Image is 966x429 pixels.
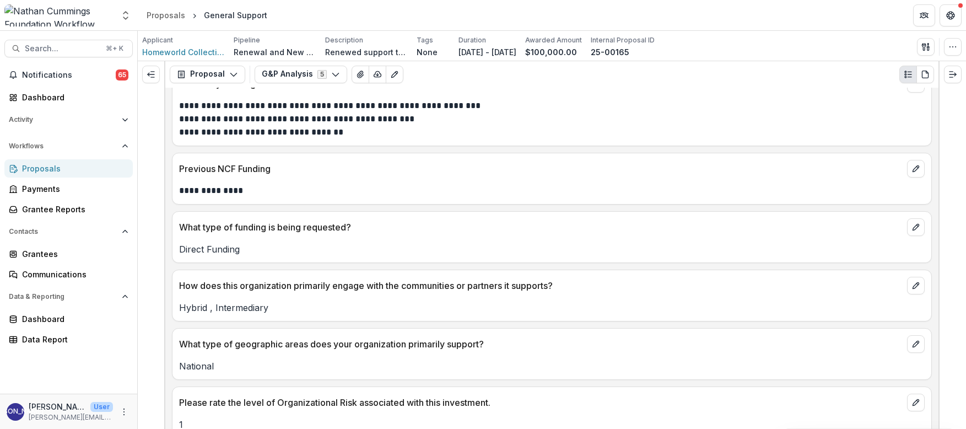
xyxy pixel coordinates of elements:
[4,200,133,218] a: Grantee Reports
[22,183,124,195] div: Payments
[22,269,124,280] div: Communications
[25,44,99,53] span: Search...
[142,46,225,58] a: Homeworld Collective Inc
[907,218,925,236] button: edit
[142,35,173,45] p: Applicant
[591,46,629,58] p: 25-00165
[4,310,133,328] a: Dashboard
[944,66,962,83] button: Expand right
[913,4,935,26] button: Partners
[4,4,114,26] img: Nathan Cummings Foundation Workflow Sandbox logo
[9,293,117,301] span: Data & Reporting
[179,396,903,409] p: Please rate the level of Organizational Risk associated with this investment.
[22,248,124,260] div: Grantees
[525,46,577,58] p: $100,000.00
[179,337,903,351] p: What type of geographic areas does your organization primarily support?
[179,360,925,373] p: National
[29,401,86,412] p: [PERSON_NAME] San [PERSON_NAME]
[4,159,133,178] a: Proposals
[9,142,117,150] span: Workflows
[417,35,433,45] p: Tags
[234,35,260,45] p: Pipeline
[9,116,117,124] span: Activity
[4,66,133,84] button: Notifications65
[907,335,925,353] button: edit
[142,7,190,23] a: Proposals
[179,221,903,234] p: What type of funding is being requested?
[90,402,113,412] p: User
[116,69,128,81] span: 65
[104,42,126,55] div: ⌘ + K
[940,4,962,26] button: Get Help
[29,412,113,422] p: [PERSON_NAME][EMAIL_ADDRESS][PERSON_NAME][DOMAIN_NAME]
[907,394,925,411] button: edit
[386,66,403,83] button: Edit as form
[4,265,133,283] a: Communications
[204,9,267,21] div: General Support
[22,313,124,325] div: Dashboard
[4,137,133,155] button: Open Workflows
[325,46,408,58] p: Renewed support to Homeworld for its work to conduct and disseminate research on biotech solution...
[179,162,903,175] p: Previous NCF Funding
[907,277,925,294] button: edit
[4,111,133,128] button: Open Activity
[179,301,925,314] p: Hybrid , Intermediary
[417,46,438,58] p: None
[591,35,655,45] p: Internal Proposal ID
[22,163,124,174] div: Proposals
[22,334,124,345] div: Data Report
[907,160,925,178] button: edit
[179,279,903,292] p: How does this organization primarily engage with the communities or partners it supports?
[325,35,363,45] p: Description
[142,66,160,83] button: Expand left
[147,9,185,21] div: Proposals
[4,330,133,348] a: Data Report
[142,7,272,23] nav: breadcrumb
[4,288,133,305] button: Open Data & Reporting
[4,223,133,240] button: Open Contacts
[4,88,133,106] a: Dashboard
[255,66,347,83] button: G&P Analysis5
[9,228,117,235] span: Contacts
[170,66,245,83] button: Proposal
[117,405,131,419] button: More
[525,35,582,45] p: Awarded Amount
[458,35,486,45] p: Duration
[22,92,124,103] div: Dashboard
[4,40,133,57] button: Search...
[118,4,133,26] button: Open entity switcher
[234,46,316,58] p: Renewal and New Grants Pipeline
[458,46,516,58] p: [DATE] - [DATE]
[916,66,934,83] button: PDF view
[22,71,116,80] span: Notifications
[4,245,133,263] a: Grantees
[352,66,369,83] button: View Attached Files
[22,203,124,215] div: Grantee Reports
[179,243,925,256] p: Direct Funding
[4,180,133,198] a: Payments
[899,66,917,83] button: Plaintext view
